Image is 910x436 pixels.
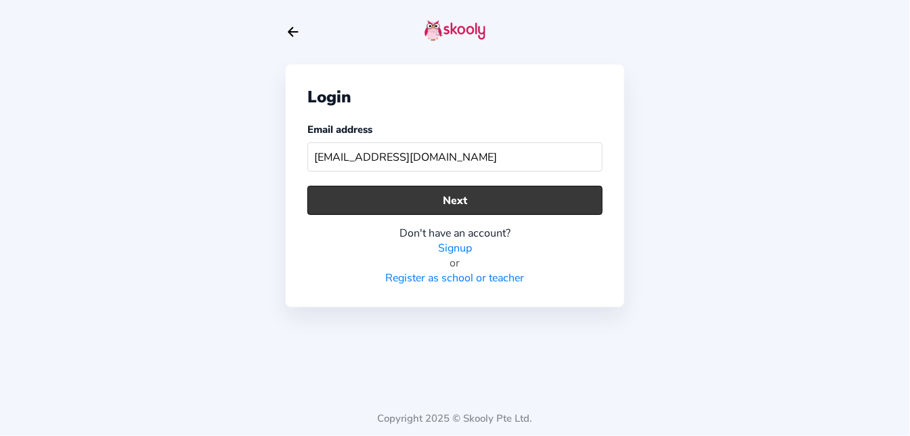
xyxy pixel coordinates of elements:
[386,271,525,285] a: Register as school or teacher
[307,142,603,172] input: Your email address
[425,20,485,41] img: skooly-logo.png
[286,24,301,39] button: arrow back outline
[438,241,472,256] a: Signup
[307,123,372,136] label: Email address
[307,86,603,108] div: Login
[307,226,603,241] div: Don't have an account?
[307,186,603,215] button: Next
[307,256,603,271] div: or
